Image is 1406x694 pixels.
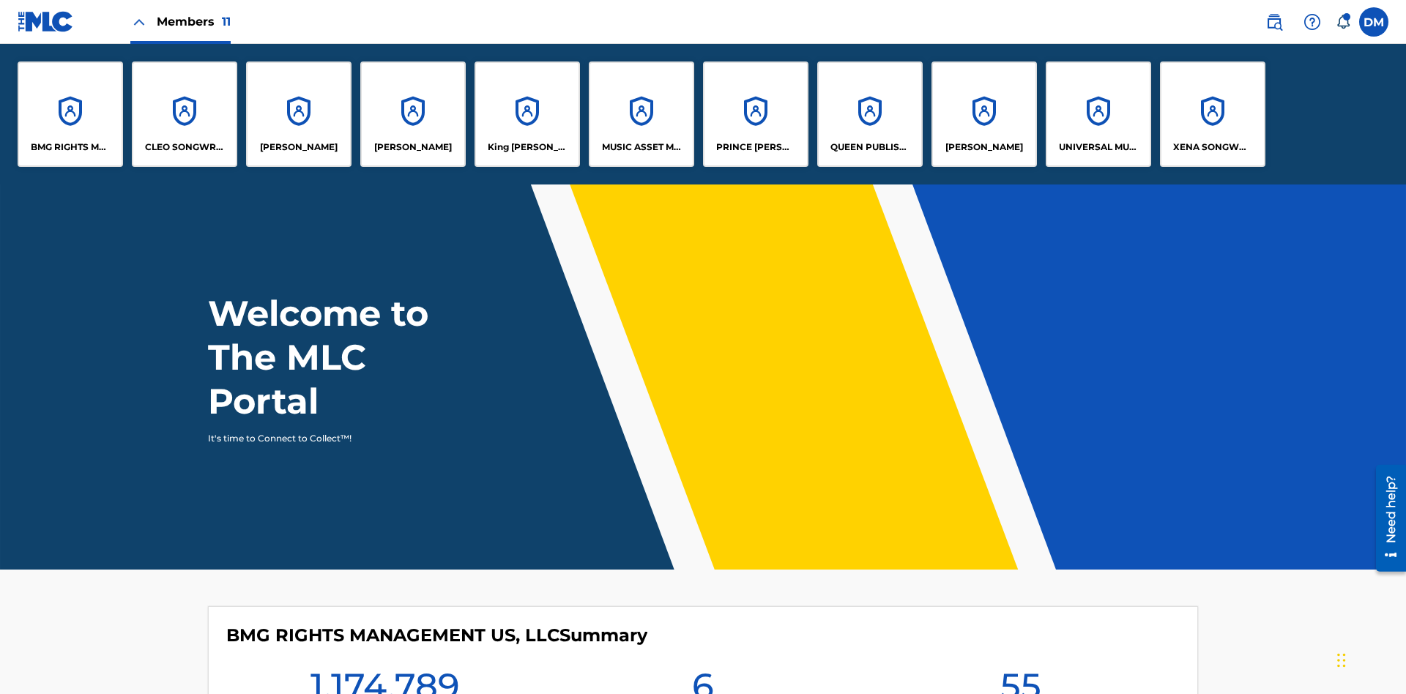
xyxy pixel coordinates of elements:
div: Help [1298,7,1327,37]
h1: Welcome to The MLC Portal [208,291,482,423]
span: Members [157,13,231,30]
p: King McTesterson [488,141,568,154]
a: AccountsQUEEN PUBLISHA [817,61,923,167]
a: AccountsKing [PERSON_NAME] [475,61,580,167]
div: User Menu [1359,7,1388,37]
a: Accounts[PERSON_NAME] [360,61,466,167]
p: XENA SONGWRITER [1173,141,1253,154]
a: Accounts[PERSON_NAME] [246,61,351,167]
a: AccountsBMG RIGHTS MANAGEMENT US, LLC [18,61,123,167]
p: PRINCE MCTESTERSON [716,141,796,154]
p: BMG RIGHTS MANAGEMENT US, LLC [31,141,111,154]
a: AccountsPRINCE [PERSON_NAME] [703,61,808,167]
img: search [1265,13,1283,31]
span: 11 [222,15,231,29]
a: AccountsMUSIC ASSET MANAGEMENT (MAM) [589,61,694,167]
h4: BMG RIGHTS MANAGEMENT US, LLC [226,624,647,646]
p: UNIVERSAL MUSIC PUB GROUP [1059,141,1139,154]
img: Close [130,13,148,31]
a: Accounts[PERSON_NAME] [931,61,1037,167]
p: It's time to Connect to Collect™! [208,432,462,445]
a: AccountsXENA SONGWRITER [1160,61,1265,167]
img: help [1303,13,1321,31]
iframe: Chat Widget [1333,624,1406,694]
p: ELVIS COSTELLO [260,141,338,154]
p: CLEO SONGWRITER [145,141,225,154]
a: AccountsUNIVERSAL MUSIC PUB GROUP [1046,61,1151,167]
p: EYAMA MCSINGER [374,141,452,154]
div: Drag [1337,638,1346,682]
iframe: Resource Center [1365,459,1406,579]
p: MUSIC ASSET MANAGEMENT (MAM) [602,141,682,154]
a: AccountsCLEO SONGWRITER [132,61,237,167]
div: Notifications [1336,15,1350,29]
a: Public Search [1260,7,1289,37]
img: MLC Logo [18,11,74,32]
p: QUEEN PUBLISHA [830,141,910,154]
p: RONALD MCTESTERSON [945,141,1023,154]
